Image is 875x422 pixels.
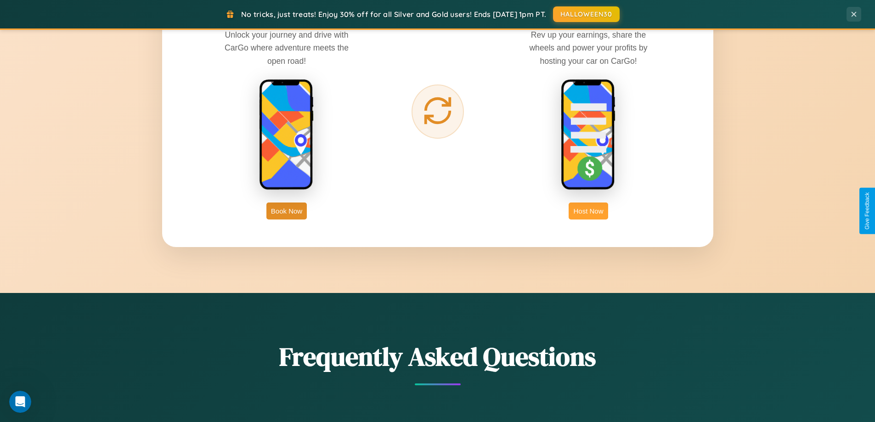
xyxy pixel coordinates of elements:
[864,192,870,230] div: Give Feedback
[259,79,314,191] img: rent phone
[9,391,31,413] iframe: Intercom live chat
[241,10,546,19] span: No tricks, just treats! Enjoy 30% off for all Silver and Gold users! Ends [DATE] 1pm PT.
[218,28,356,67] p: Unlock your journey and drive with CarGo where adventure meets the open road!
[553,6,620,22] button: HALLOWEEN30
[561,79,616,191] img: host phone
[519,28,657,67] p: Rev up your earnings, share the wheels and power your profits by hosting your car on CarGo!
[266,203,307,219] button: Book Now
[162,339,713,374] h2: Frequently Asked Questions
[569,203,608,219] button: Host Now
